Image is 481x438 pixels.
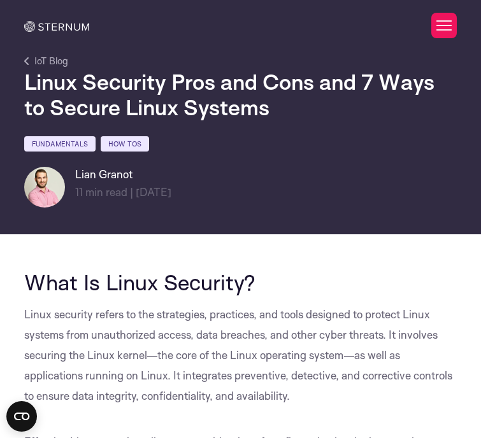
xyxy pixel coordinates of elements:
[24,136,96,152] a: Fundamentals
[24,53,68,69] a: IoT Blog
[24,269,255,295] span: What Is Linux Security?
[75,185,83,199] span: 11
[431,13,457,38] button: Toggle Menu
[24,307,452,402] span: Linux security refers to the strategies, practices, and tools designed to protect Linux systems f...
[75,185,133,199] span: min read |
[6,401,37,432] button: Open CMP widget
[101,136,149,152] a: How Tos
[75,167,171,182] h6: Lian Granot
[24,69,457,120] h1: Linux Security Pros and Cons and 7 Ways to Secure Linux Systems
[136,185,171,199] span: [DATE]
[24,167,65,208] img: Lian Granot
